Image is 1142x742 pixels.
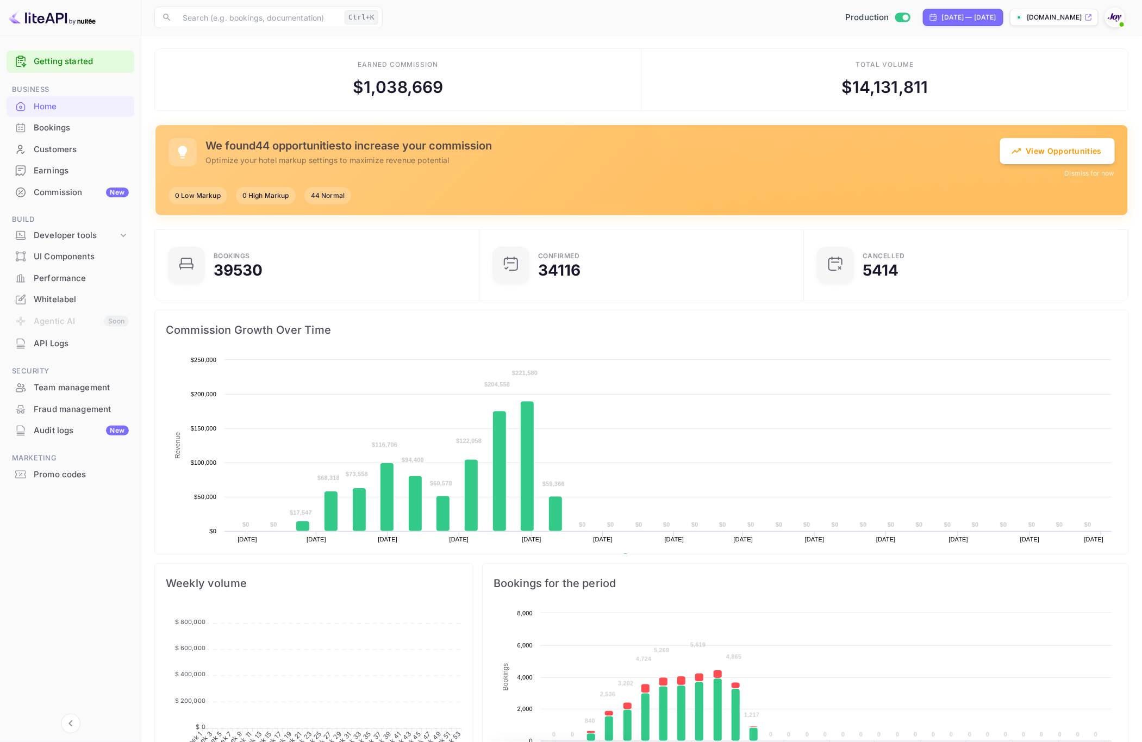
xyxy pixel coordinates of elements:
a: CommissionNew [7,182,134,202]
text: $0 [944,521,951,528]
div: Earnings [7,160,134,182]
text: $0 [242,521,249,528]
text: 0 [1022,731,1025,738]
text: $0 [1084,521,1091,528]
text: [DATE] [876,536,896,543]
text: $50,000 [194,494,216,500]
text: $0 [719,521,726,528]
div: CommissionNew [7,182,134,203]
text: $59,366 [542,481,565,487]
div: Developer tools [7,226,134,245]
text: [DATE] [949,536,969,543]
div: Audit logsNew [7,420,134,441]
text: [DATE] [734,536,753,543]
div: New [106,188,129,197]
div: Developer tools [34,229,118,242]
button: View Opportunities [1000,138,1115,164]
text: 840 [585,718,595,724]
a: Earnings [7,160,134,180]
text: 3,202 [618,680,633,687]
div: Home [34,101,129,113]
img: With Joy [1106,9,1124,26]
text: Bookings [502,663,509,691]
div: Audit logs [34,425,129,437]
tspan: $ 200,000 [175,697,205,704]
text: 4,865 [726,653,741,660]
text: 0 [877,731,881,738]
text: $0 [1000,521,1007,528]
text: $122,058 [456,438,482,444]
text: [DATE] [805,536,825,543]
div: Whitelabel [34,294,129,306]
text: $0 [663,521,670,528]
text: 0 [571,731,574,738]
text: $116,706 [372,441,397,448]
text: $73,558 [346,471,368,477]
a: Bookings [7,117,134,138]
div: 5414 [863,263,899,278]
span: Business [7,84,134,96]
text: $94,400 [402,457,424,463]
text: $0 [209,528,216,534]
div: UI Components [7,246,134,267]
div: Fraud management [34,403,129,416]
text: 5,619 [690,641,706,648]
text: 0 [1076,731,1079,738]
span: 44 Normal [304,191,351,201]
text: 0 [1004,731,1007,738]
div: Customers [7,139,134,160]
text: $0 [691,521,698,528]
text: 6,000 [517,642,533,649]
text: 0 [1058,731,1062,738]
div: Performance [7,268,134,289]
text: 0 [950,731,953,738]
input: Search (e.g. bookings, documentation) [176,7,340,28]
text: $204,558 [484,381,510,388]
text: $0 [860,521,867,528]
span: Weekly volume [166,575,462,592]
text: 4,000 [517,674,533,681]
text: $17,547 [290,509,312,516]
div: Fraud management [7,399,134,420]
a: Getting started [34,55,129,68]
a: Fraud management [7,399,134,419]
span: Marketing [7,452,134,464]
div: Ctrl+K [345,10,378,24]
text: [DATE] [665,536,684,543]
a: Home [7,96,134,116]
div: CANCELLED [863,253,905,259]
div: $ 14,131,811 [841,75,928,99]
div: Bookings [34,122,129,134]
text: $0 [972,521,979,528]
text: $60,578 [430,480,452,487]
div: Performance [34,272,129,285]
div: Total volume [856,60,914,70]
div: Team management [7,377,134,398]
text: 0 [769,731,772,738]
span: 0 High Markup [236,191,296,201]
text: 0 [1040,731,1043,738]
text: $0 [888,521,895,528]
text: 0 [968,731,971,738]
text: [DATE] [1020,536,1040,543]
button: Collapse navigation [61,714,80,733]
span: 0 Low Markup [169,191,227,201]
div: 34116 [538,263,581,278]
p: Optimize your hotel markup settings to maximize revenue potential [205,154,1000,166]
div: Confirmed [538,253,580,259]
div: UI Components [34,251,129,263]
text: 0 [896,731,899,738]
a: Audit logsNew [7,420,134,440]
div: Getting started [7,51,134,73]
text: $0 [579,521,586,528]
tspan: $ 600,000 [175,645,205,652]
p: [DOMAIN_NAME] [1027,13,1082,22]
text: $0 [832,521,839,528]
text: 0 [1094,731,1097,738]
text: Revenue [633,553,660,561]
text: 0 [806,731,809,738]
div: API Logs [34,338,129,350]
text: [DATE] [450,536,469,543]
text: [DATE] [378,536,397,543]
span: Security [7,365,134,377]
